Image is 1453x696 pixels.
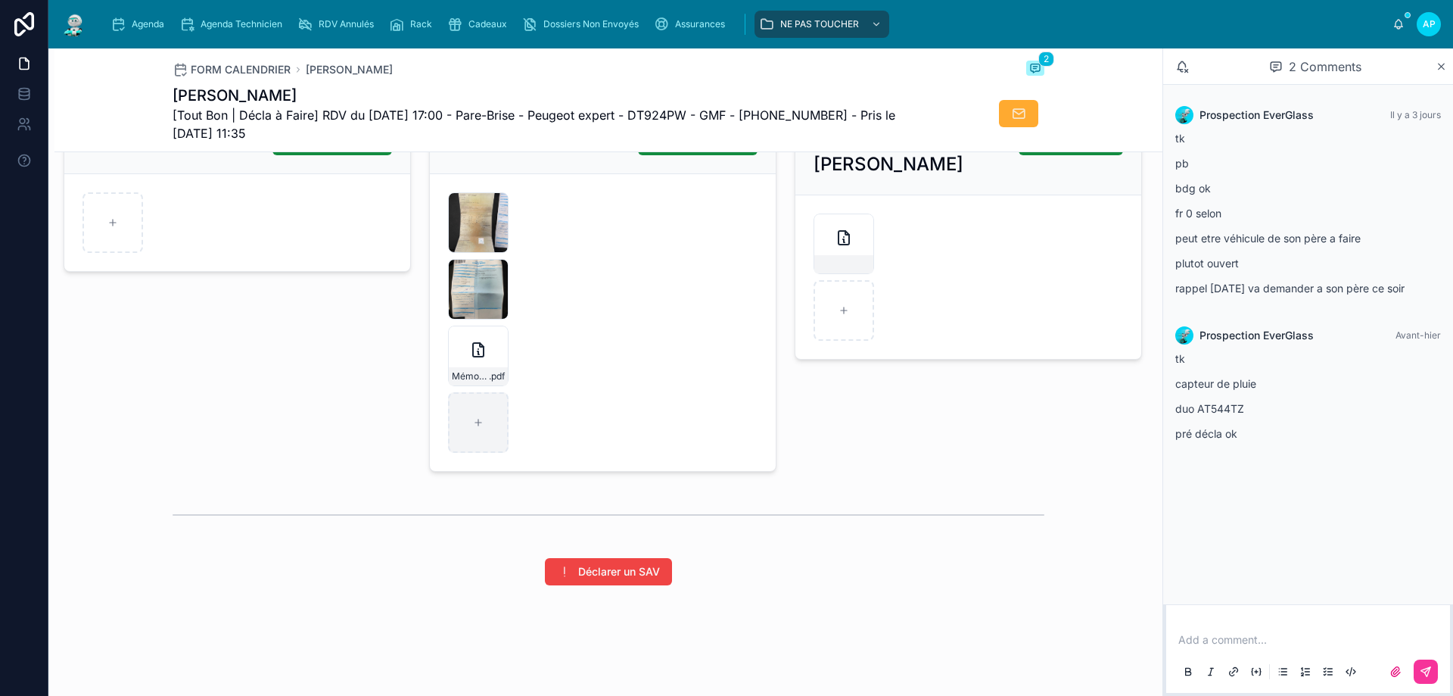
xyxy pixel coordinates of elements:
span: Mémo-Véhicule-assuré-(4) [452,370,489,382]
span: AP [1423,18,1436,30]
span: 2 [1038,51,1054,67]
a: Rack [384,11,443,38]
span: Il y a 3 jours [1390,109,1441,120]
p: tk [1175,351,1441,367]
span: Dossiers Non Envoyés [543,18,639,30]
span: Agenda [132,18,164,30]
p: rappel [DATE] va demander a son père ce soir [1175,280,1441,296]
span: Prospection EverGlass [1199,328,1314,343]
a: Agenda [106,11,175,38]
span: Agenda Technicien [201,18,282,30]
p: capteur de pluie [1175,376,1441,392]
a: RDV Annulés [293,11,384,38]
p: plutot ouvert [1175,255,1441,271]
span: [Tout Bon | Décla à Faire] RDV du [DATE] 17:00 - Pare-Brise - Peugeot expert - DT924PW - GMF - [P... [173,106,931,142]
span: .pdf [489,370,505,382]
p: duo AT544TZ [1175,401,1441,417]
span: Rack [410,18,432,30]
p: pb [1175,155,1441,171]
h1: [PERSON_NAME] [173,85,931,106]
p: fr 0 selon [1175,205,1441,221]
span: FORM CALENDRIER [191,62,291,77]
span: RDV Annulés [319,18,374,30]
span: Assurances [675,18,725,30]
p: peut etre véhicule de son père a faire [1175,230,1441,246]
button: Déclarer un SAV [545,558,672,585]
p: pré décla ok [1175,426,1441,442]
button: 2 [1026,61,1044,79]
h2: Pré-déclaration [PERSON_NAME] [814,128,1019,176]
span: 2 Comments [1289,58,1361,76]
a: Dossiers Non Envoyés [518,11,649,38]
span: Cadeaux [468,18,507,30]
p: bdg ok [1175,180,1441,196]
a: Cadeaux [443,11,518,38]
span: NE PAS TOUCHER [780,18,859,30]
span: Déclarer un SAV [578,564,660,579]
a: Agenda Technicien [175,11,293,38]
a: NE PAS TOUCHER [755,11,889,38]
a: FORM CALENDRIER [173,62,291,77]
a: Assurances [649,11,736,38]
img: App logo [61,12,88,36]
span: Avant-hier [1395,329,1441,341]
span: Prospection EverGlass [1199,108,1314,123]
div: scrollable content [100,8,1392,41]
p: tk [1175,130,1441,146]
a: [PERSON_NAME] [306,62,393,77]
